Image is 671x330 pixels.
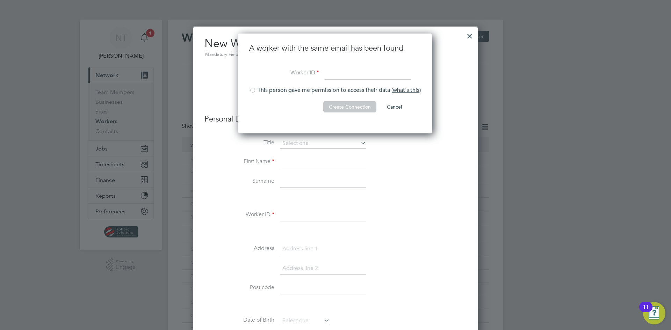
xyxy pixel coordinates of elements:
label: Worker ID [249,69,319,76]
label: Post code [204,284,274,291]
label: Date of Birth [204,316,274,324]
span: what's this [393,87,419,94]
div: 11 [643,307,649,316]
input: Address line 2 [280,262,366,275]
h2: New Worker [204,36,467,59]
label: Surname [204,177,274,185]
h3: Personal Details [204,114,467,124]
input: Address line 1 [280,243,366,255]
label: Address [204,245,274,252]
label: Title [204,139,274,146]
li: This person gave me permission to access their data ( ) [249,87,421,101]
div: Mandatory Fields [204,51,467,59]
button: Cancel [381,101,407,112]
label: First Name [204,158,274,165]
input: Select one [280,316,330,326]
h3: A worker with the same email has been found [249,43,421,53]
button: Open Resource Center, 11 new notifications [643,302,665,324]
label: Worker ID [204,211,274,218]
button: Create Connection [323,101,376,112]
label: Mobile No [204,97,274,104]
input: Select one [280,138,366,149]
label: Email [204,71,274,78]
